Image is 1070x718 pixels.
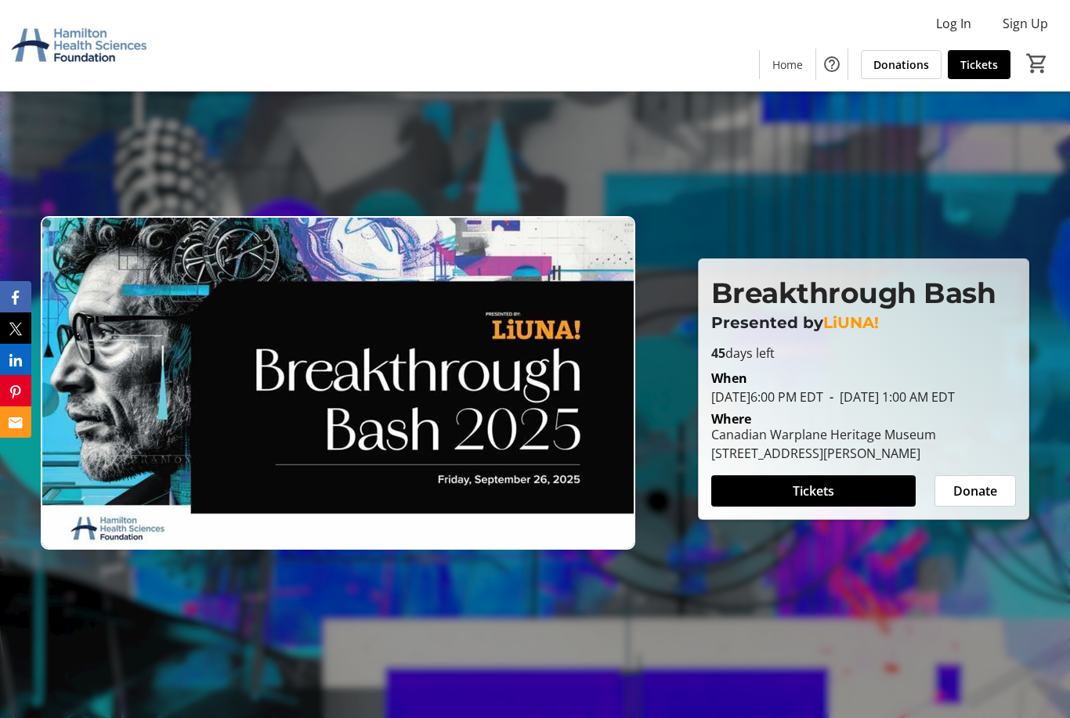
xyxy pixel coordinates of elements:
[711,344,1016,363] p: days left
[960,56,998,73] span: Tickets
[711,444,936,463] div: [STREET_ADDRESS][PERSON_NAME]
[9,6,149,85] img: Hamilton Health Sciences Foundation's Logo
[1023,49,1051,78] button: Cart
[711,313,823,332] span: Presented by
[772,56,803,73] span: Home
[41,216,635,550] img: Campaign CTA Media Photo
[760,50,815,79] a: Home
[873,56,929,73] span: Donations
[816,49,848,80] button: Help
[711,475,916,507] button: Tickets
[711,345,725,362] span: 45
[711,388,823,406] span: [DATE] 6:00 PM EDT
[823,313,879,332] span: LiUNA!
[1003,14,1048,33] span: Sign Up
[823,388,955,406] span: [DATE] 1:00 AM EDT
[953,482,997,500] span: Donate
[711,369,747,388] div: When
[711,413,751,425] div: Where
[823,388,840,406] span: -
[924,11,984,36] button: Log In
[793,482,834,500] span: Tickets
[711,425,936,444] div: Canadian Warplane Heritage Museum
[936,14,971,33] span: Log In
[861,50,942,79] a: Donations
[990,11,1061,36] button: Sign Up
[934,475,1016,507] button: Donate
[711,272,1016,314] p: Breakthrough Bash
[948,50,1010,79] a: Tickets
